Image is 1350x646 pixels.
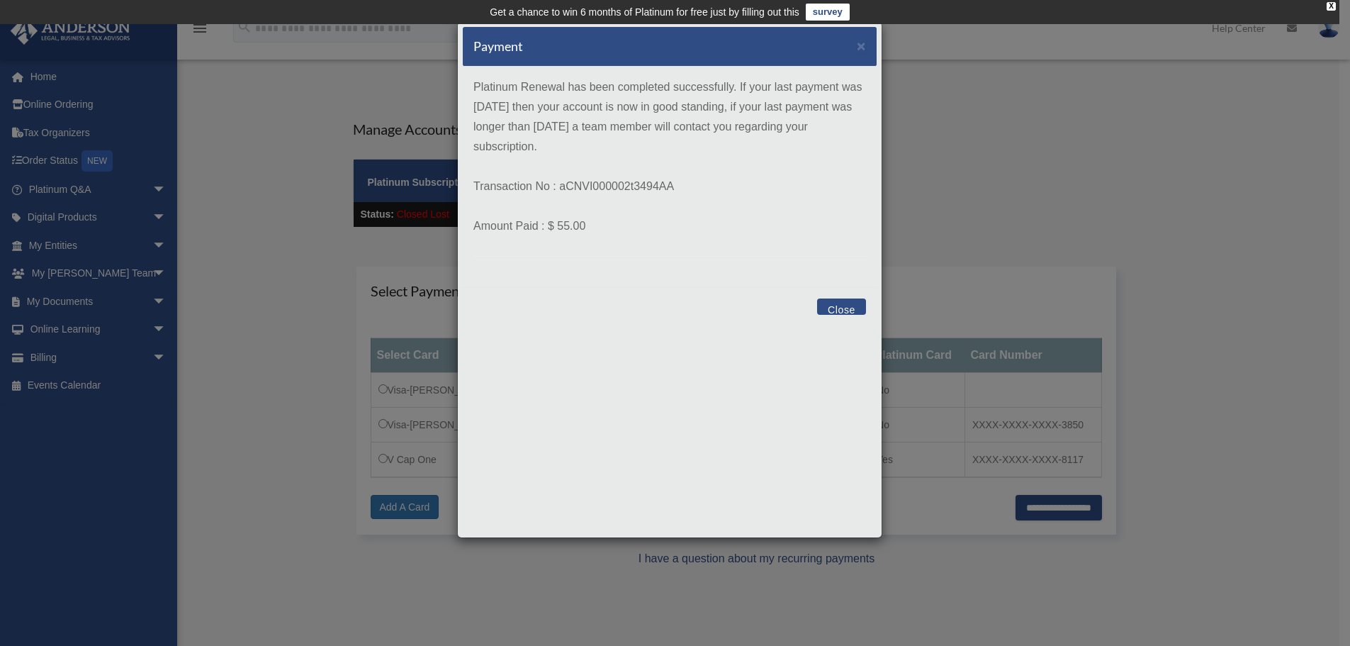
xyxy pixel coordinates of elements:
span: × [857,38,866,54]
div: Get a chance to win 6 months of Platinum for free just by filling out this [490,4,799,21]
p: Transaction No : aCNVI000002t3494AA [473,177,866,196]
h5: Payment [473,38,523,55]
p: Platinum Renewal has been completed successfully. If your last payment was [DATE] then your accou... [473,77,866,157]
a: survey [806,4,850,21]
div: close [1327,2,1336,11]
button: Close [857,38,866,53]
p: Amount Paid : $ 55.00 [473,216,866,236]
button: Close [817,299,866,315]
